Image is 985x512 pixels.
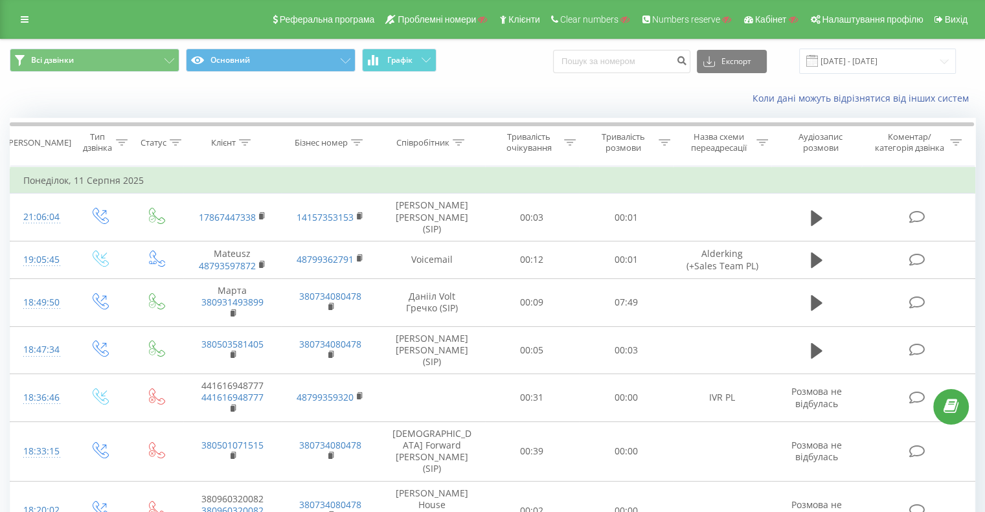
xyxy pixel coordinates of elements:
td: 00:05 [485,326,579,374]
td: 00:03 [579,326,673,374]
div: Коментар/категорія дзвінка [871,131,947,153]
a: 380734080478 [299,290,361,302]
a: 17867447338 [199,211,256,223]
div: Співробітник [396,137,449,148]
div: Бізнес номер [295,137,348,148]
span: Реферальна програма [280,14,375,25]
td: 00:39 [485,421,579,481]
td: 00:31 [485,374,579,422]
div: 18:47:34 [23,337,58,362]
a: 380501071515 [201,439,264,451]
div: [PERSON_NAME] [6,137,71,148]
span: Розмова не відбулась [791,439,842,463]
input: Пошук за номером [553,50,690,73]
td: 00:12 [485,241,579,278]
button: Графік [362,49,436,72]
a: 48793597872 [199,260,256,272]
td: IVR PL [673,374,771,422]
span: Розмова не відбулась [791,385,842,409]
a: 441616948777 [201,391,264,403]
span: Кабінет [755,14,787,25]
div: 18:49:50 [23,290,58,315]
a: 14157353153 [297,211,354,223]
div: Статус [141,137,166,148]
div: 18:36:46 [23,385,58,410]
a: Коли дані можуть відрізнятися вiд інших систем [753,92,975,104]
div: Клієнт [211,137,236,148]
div: Назва схеми переадресації [685,131,753,153]
td: Данііл Volt Гречко (SIP) [379,279,485,327]
span: Налаштування профілю [822,14,923,25]
td: 00:01 [579,194,673,241]
a: 380931493899 [201,296,264,308]
a: 380734080478 [299,338,361,350]
span: Numbers reserve [652,14,720,25]
div: Тривалість очікування [497,131,561,153]
td: 00:01 [579,241,673,278]
span: Клієнти [508,14,540,25]
td: [PERSON_NAME] [PERSON_NAME] (SIP) [379,326,485,374]
td: 07:49 [579,279,673,327]
td: 441616948777 [183,374,281,422]
div: 18:33:15 [23,439,58,464]
td: 00:00 [579,421,673,481]
span: Графік [387,56,413,65]
button: Всі дзвінки [10,49,179,72]
td: Alderking (+Sales Team PL) [673,241,771,278]
a: 48799359320 [297,391,354,403]
td: Voicemail [379,241,485,278]
td: [DEMOGRAPHIC_DATA] Forward [PERSON_NAME] (SIP) [379,421,485,481]
span: Всі дзвінки [31,55,74,65]
a: 380734080478 [299,498,361,511]
td: Марта [183,279,281,327]
div: Тривалість розмови [591,131,655,153]
div: Тип дзвінка [82,131,112,153]
button: Експорт [697,50,767,73]
a: 380734080478 [299,439,361,451]
span: Clear numbers [560,14,618,25]
span: Вихід [945,14,968,25]
span: Проблемні номери [398,14,476,25]
td: Mateusz [183,241,281,278]
td: 00:00 [579,374,673,422]
a: 380503581405 [201,338,264,350]
td: Понеділок, 11 Серпня 2025 [10,168,975,194]
td: 00:03 [485,194,579,241]
td: [PERSON_NAME] [PERSON_NAME] (SIP) [379,194,485,241]
div: 21:06:04 [23,205,58,230]
div: Аудіозапис розмови [783,131,859,153]
div: 19:05:45 [23,247,58,273]
button: Основний [186,49,356,72]
td: 00:09 [485,279,579,327]
a: 48799362791 [297,253,354,265]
